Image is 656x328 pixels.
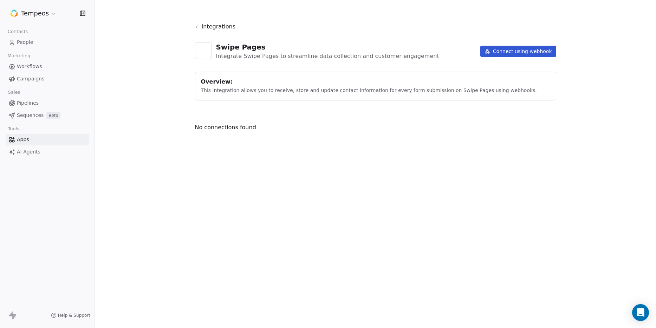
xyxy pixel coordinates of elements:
img: swipepages.svg [199,46,208,55]
a: Apps [6,134,89,145]
span: Pipelines [17,99,39,107]
span: Apps [17,136,29,143]
a: Integrations [195,22,556,31]
span: Tempeos [21,9,49,18]
button: Tempeos [8,7,58,19]
a: Pipelines [6,97,89,109]
span: Contacts [5,26,31,37]
button: Connect using webhook [480,46,556,57]
span: This integration allows you to receive, store and update contact information for every form submi... [201,87,537,93]
div: Overview: [201,78,550,86]
span: Marketing [5,51,33,61]
span: Beta [46,112,60,119]
a: Workflows [6,61,89,72]
a: Campaigns [6,73,89,85]
a: SequencesBeta [6,110,89,121]
a: AI Agents [6,146,89,158]
div: Open Intercom Messenger [632,304,649,321]
span: Sequences [17,112,44,119]
img: icon-tempeos-512.png [10,9,18,18]
div: Swipe Pages [216,42,439,52]
span: Tools [5,124,22,134]
div: Integrate Swipe Pages to streamline data collection and customer engagement [216,52,439,60]
span: Workflows [17,63,42,70]
span: Integrations [202,22,236,31]
a: People [6,37,89,48]
span: AI Agents [17,148,40,156]
span: Campaigns [17,75,44,83]
span: Sales [5,87,23,98]
span: No connections found [195,123,556,132]
span: Help & Support [58,313,90,318]
a: Help & Support [51,313,90,318]
span: People [17,39,33,46]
